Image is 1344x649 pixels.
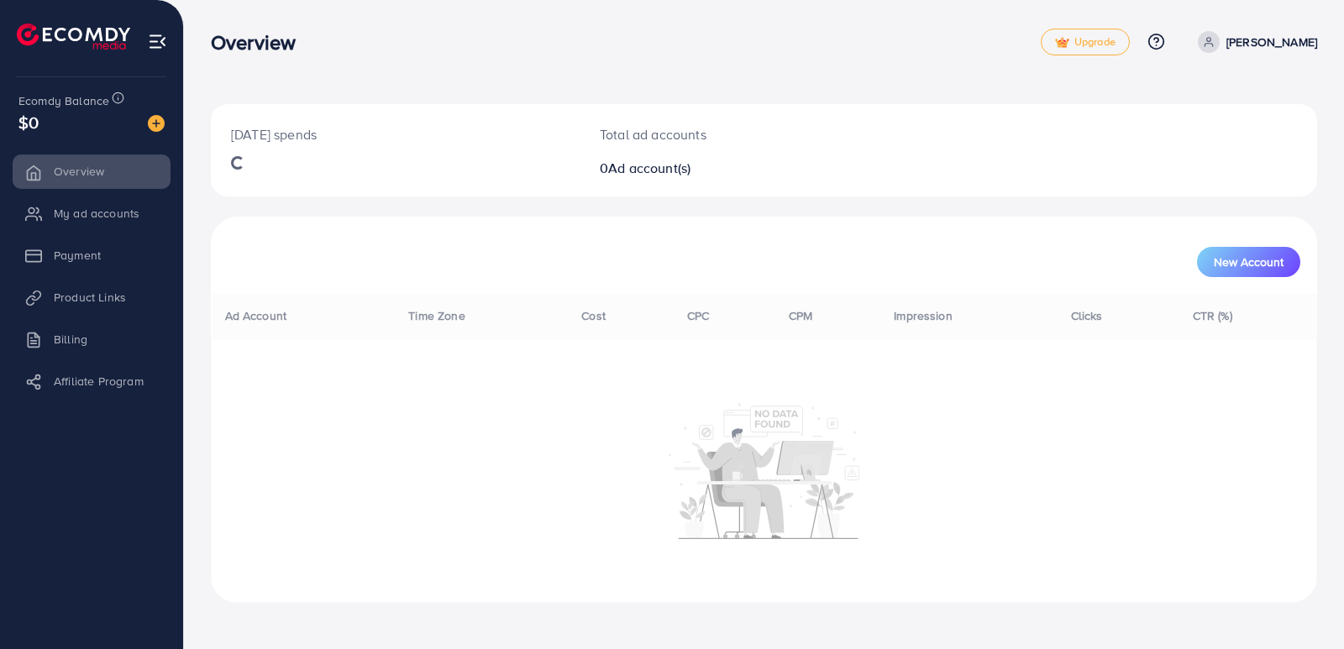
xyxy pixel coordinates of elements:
[148,115,165,132] img: image
[1191,31,1317,53] a: [PERSON_NAME]
[1055,36,1116,49] span: Upgrade
[18,92,109,109] span: Ecomdy Balance
[231,124,559,144] p: [DATE] spends
[1226,32,1317,52] p: [PERSON_NAME]
[17,24,130,50] img: logo
[18,110,39,134] span: $0
[1214,256,1284,268] span: New Account
[148,32,167,51] img: menu
[600,124,836,144] p: Total ad accounts
[600,160,836,176] h2: 0
[608,159,690,177] span: Ad account(s)
[1041,29,1130,55] a: tickUpgrade
[1197,247,1300,277] button: New Account
[211,30,309,55] h3: Overview
[1055,37,1069,49] img: tick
